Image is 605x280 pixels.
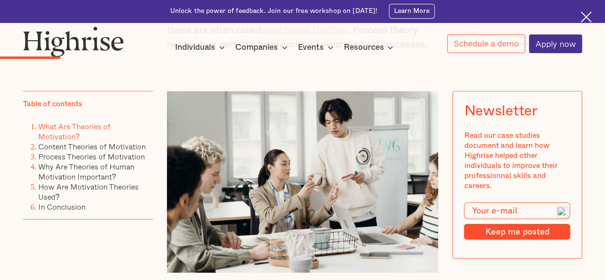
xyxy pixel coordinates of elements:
a: How Are Motivation Theories Used? [38,180,139,202]
div: Newsletter [464,102,537,119]
div: Events [298,42,324,53]
a: Content Theories of Motivation [38,140,146,152]
div: Companies [235,42,290,53]
a: Schedule a demo [447,34,525,53]
div: Individuals [175,42,215,53]
a: Why Are Theories of Human Motivation Important? [38,160,134,182]
a: Learn More [389,4,435,19]
img: Executives talking about motivation in an office. [167,91,439,272]
div: Read our case studies document and learn how Highrise helped other individuals to improve their p... [464,130,570,190]
div: Table of contents [23,99,82,109]
img: Highrise logo [23,26,124,57]
div: Resources [343,42,396,53]
div: Resources [343,42,384,53]
div: Events [298,42,336,53]
img: Cross icon [581,11,592,22]
a: What Are Theories of Motivation? [38,120,110,142]
form: Modal Form [464,202,570,240]
input: Your e-mail [464,202,570,219]
input: Keep me posted [464,224,570,239]
a: In Conclusion [38,201,86,212]
div: Companies [235,42,278,53]
a: Process Theories of Motivation [38,150,145,162]
a: Apply now [529,34,582,53]
div: Individuals [175,42,228,53]
div: Unlock the power of feedback. Join our free workshop on [DATE]! [170,7,378,16]
img: npw-badge-icon-locked.svg [557,206,568,218]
